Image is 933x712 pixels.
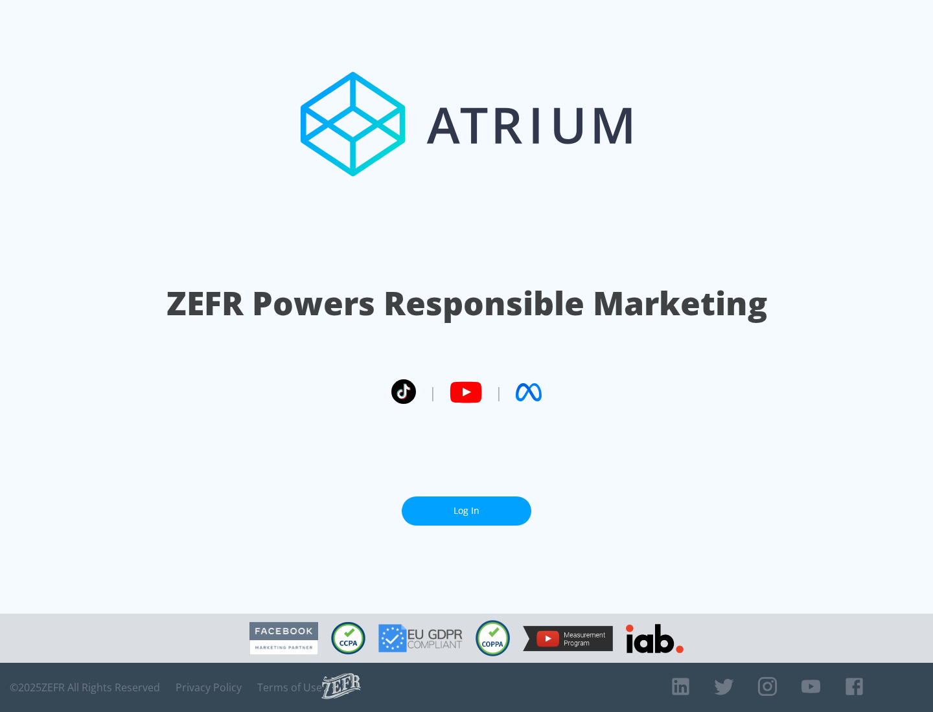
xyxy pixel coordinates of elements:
img: Facebook Marketing Partner [249,622,318,655]
span: | [429,383,437,402]
img: COPPA Compliant [476,620,510,656]
img: GDPR Compliant [378,624,463,652]
a: Log In [402,496,531,526]
img: YouTube Measurement Program [523,626,613,651]
a: Terms of Use [257,681,322,694]
img: IAB [626,624,684,653]
a: Privacy Policy [176,681,242,694]
img: CCPA Compliant [331,622,365,654]
span: | [495,383,503,402]
h1: ZEFR Powers Responsible Marketing [167,281,767,326]
span: © 2025 ZEFR All Rights Reserved [10,681,160,694]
